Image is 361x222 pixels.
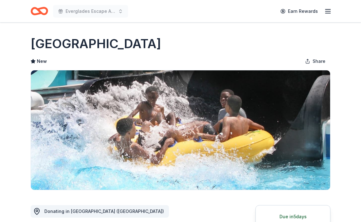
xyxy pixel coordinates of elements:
span: Everglades Escape Annual Gala [66,8,116,15]
span: New [37,58,47,65]
button: Share [300,55,330,68]
h1: [GEOGRAPHIC_DATA] [31,35,161,53]
span: Share [313,58,325,65]
span: Donating in [GEOGRAPHIC_DATA] ([GEOGRAPHIC_DATA]) [44,209,164,214]
a: Earn Rewards [277,6,322,17]
div: Due in 5 days [263,213,323,220]
a: Home [31,4,48,18]
img: Image for Rapids Water Park [31,70,330,190]
button: Everglades Escape Annual Gala [53,5,128,18]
